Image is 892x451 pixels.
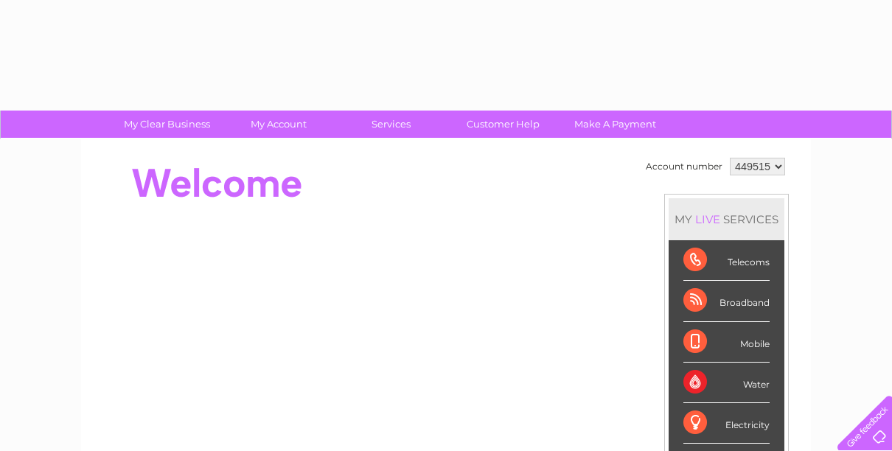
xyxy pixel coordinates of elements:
[106,111,228,138] a: My Clear Business
[669,198,784,240] div: MY SERVICES
[683,240,770,281] div: Telecoms
[442,111,564,138] a: Customer Help
[683,322,770,363] div: Mobile
[683,281,770,321] div: Broadband
[683,403,770,444] div: Electricity
[642,154,726,179] td: Account number
[218,111,340,138] a: My Account
[554,111,676,138] a: Make A Payment
[683,363,770,403] div: Water
[330,111,452,138] a: Services
[692,212,723,226] div: LIVE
